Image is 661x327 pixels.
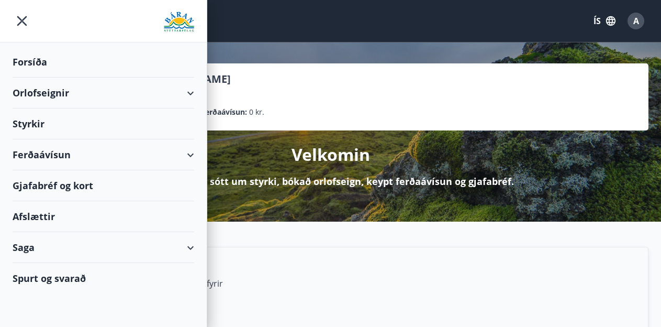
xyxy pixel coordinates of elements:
div: Afslættir [13,201,194,232]
button: ÍS [588,12,621,30]
button: menu [13,12,31,30]
div: Gjafabréf og kort [13,170,194,201]
img: union_logo [164,12,194,32]
div: Ferðaávísun [13,139,194,170]
div: Spurt og svarað [13,263,194,293]
p: Hér getur þú sótt um styrki, bókað orlofseign, keypt ferðaávísun og gjafabréf. [147,175,514,188]
div: Saga [13,232,194,263]
span: A [633,15,639,27]
div: Orlofseignir [13,78,194,108]
button: A [623,8,648,34]
p: Velkomin [292,143,370,166]
div: Styrkir [13,108,194,139]
span: 0 kr. [249,106,264,118]
p: Ferðaávísun : [201,106,247,118]
div: Forsíða [13,47,194,78]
